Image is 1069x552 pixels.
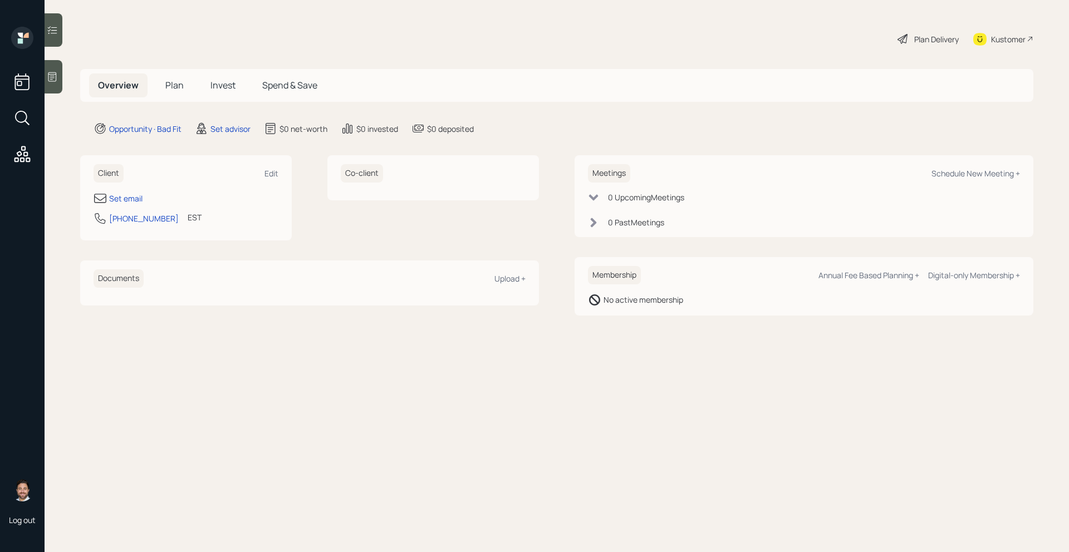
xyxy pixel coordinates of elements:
[427,123,474,135] div: $0 deposited
[94,269,144,288] h6: Documents
[98,79,139,91] span: Overview
[604,294,683,305] div: No active membership
[928,270,1020,280] div: Digital-only Membership +
[264,168,278,179] div: Edit
[341,164,383,183] h6: Co-client
[818,270,919,280] div: Annual Fee Based Planning +
[991,33,1026,45] div: Kustomer
[210,79,236,91] span: Invest
[165,79,184,91] span: Plan
[494,273,526,284] div: Upload +
[608,191,684,203] div: 0 Upcoming Meeting s
[279,123,327,135] div: $0 net-worth
[11,479,33,501] img: michael-russo-headshot.png
[914,33,959,45] div: Plan Delivery
[188,211,202,223] div: EST
[262,79,317,91] span: Spend & Save
[9,515,36,525] div: Log out
[588,266,641,284] h6: Membership
[588,164,630,183] h6: Meetings
[109,213,179,224] div: [PHONE_NUMBER]
[931,168,1020,179] div: Schedule New Meeting +
[109,193,143,204] div: Set email
[608,216,664,228] div: 0 Past Meeting s
[94,164,124,183] h6: Client
[356,123,398,135] div: $0 invested
[109,123,182,135] div: Opportunity · Bad Fit
[210,123,251,135] div: Set advisor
